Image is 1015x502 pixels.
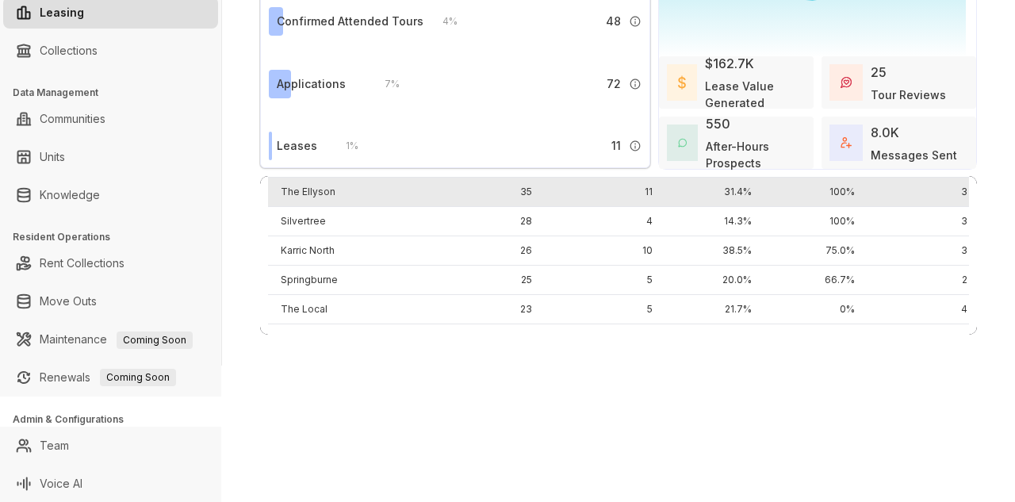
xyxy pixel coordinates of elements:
td: 31.4% [665,178,764,207]
td: 4 [545,207,665,236]
td: 21.7% [665,295,764,324]
li: Team [3,430,218,462]
div: Messages Sent [871,147,957,163]
li: Maintenance [3,324,218,355]
td: 75.0% [764,236,868,266]
li: Knowledge [3,179,218,211]
td: The Ellyson [268,178,445,207]
div: Tour Reviews [871,86,946,103]
td: 3 [868,207,980,236]
div: 25 [871,63,887,82]
img: AfterHoursConversations [678,138,687,148]
td: 20 [445,324,545,354]
td: 15.0% [665,324,764,354]
td: 2 [868,266,980,295]
a: Communities [40,103,105,135]
span: 11 [611,137,621,155]
li: Communities [3,103,218,135]
div: Leases [277,137,317,155]
td: 14.3% [665,207,764,236]
td: Silvertree [268,207,445,236]
img: Info [629,140,642,152]
td: 5 [545,266,665,295]
div: 4 % [427,13,458,30]
div: After-Hours Prospects [706,138,806,171]
td: 100% [764,178,868,207]
div: 8.0K [871,123,899,142]
h3: Resident Operations [13,230,221,244]
h3: Data Management [13,86,221,100]
td: 3 [545,324,665,354]
span: Coming Soon [117,331,193,349]
td: 35 [445,178,545,207]
td: The Birches [268,324,445,354]
td: Springburne [268,266,445,295]
a: Rent Collections [40,247,124,279]
td: 20.0% [665,266,764,295]
div: $162.7K [705,54,754,73]
img: TourReviews [841,77,852,88]
img: TotalFum [841,137,852,148]
div: 550 [706,114,730,133]
div: Lease Value Generated [705,78,805,111]
td: 0% [764,295,868,324]
h3: Admin & Configurations [13,412,221,427]
td: 28 [445,207,545,236]
span: 72 [607,75,621,93]
li: Collections [3,35,218,67]
td: 11 [545,178,665,207]
td: 23 [445,295,545,324]
li: Move Outs [3,285,218,317]
td: 4 [868,295,980,324]
img: LeaseValue [678,75,687,90]
a: Team [40,430,69,462]
td: 10 [545,236,665,266]
img: Info [629,15,642,28]
li: Rent Collections [3,247,218,279]
td: 38.5% [665,236,764,266]
td: 66.7% [764,266,868,295]
img: Info [629,78,642,90]
a: Units [40,141,65,173]
td: Karric North [268,236,445,266]
span: Coming Soon [100,369,176,386]
td: The Local [268,295,445,324]
td: 25 [445,266,545,295]
li: Units [3,141,218,173]
div: 1 % [330,137,358,155]
a: Knowledge [40,179,100,211]
div: 7 % [369,75,400,93]
td: 0 [868,324,980,354]
td: 100% [764,324,868,354]
div: Applications [277,75,346,93]
a: RenewalsComing Soon [40,362,176,393]
span: 48 [606,13,621,30]
td: 3 [868,236,980,266]
li: Voice AI [3,468,218,500]
td: 3 [868,178,980,207]
td: 26 [445,236,545,266]
td: 5 [545,295,665,324]
a: Move Outs [40,285,97,317]
td: 100% [764,207,868,236]
div: Confirmed Attended Tours [277,13,423,30]
a: Collections [40,35,98,67]
li: Renewals [3,362,218,393]
a: Voice AI [40,468,82,500]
